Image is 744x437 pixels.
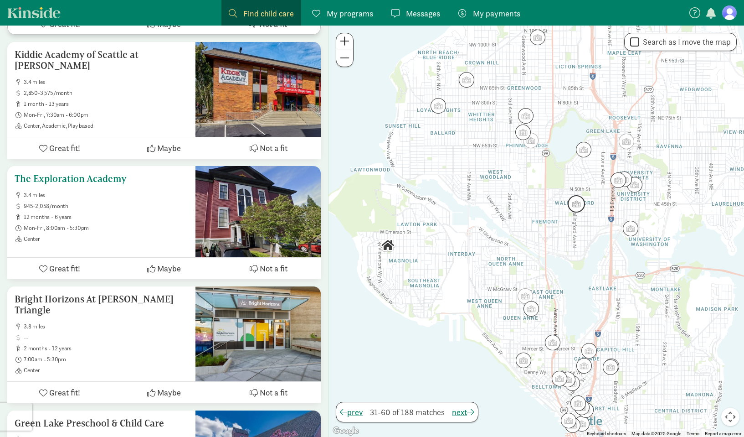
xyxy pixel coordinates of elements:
[216,258,321,279] button: Not a fit
[24,213,188,221] span: 12 months - 6 years
[15,173,188,184] h5: The Exploration Academy
[560,372,575,387] div: Click to see details
[473,7,520,20] span: My payments
[619,134,634,149] div: Click to see details
[49,262,80,275] span: Great fit!
[561,413,576,428] div: Click to see details
[24,89,188,97] span: 2,850-3,575/month
[331,425,361,437] img: Google
[616,172,632,187] div: Click to see details
[157,386,181,399] span: Maybe
[7,7,61,18] a: Kinside
[49,386,80,399] span: Great fit!
[112,258,216,279] button: Maybe
[516,353,531,368] div: Click to see details
[216,382,321,403] button: Not a fit
[518,108,534,124] div: Click to see details
[545,335,560,350] div: Click to see details
[112,382,216,403] button: Maybe
[24,122,188,130] span: Center, Academic, Play based
[370,406,445,418] span: 31-60 of 188 matches
[380,238,395,253] div: Click to see details
[15,49,188,71] h5: Kiddie Academy of Seattle at [PERSON_NAME]
[587,431,626,437] button: Keyboard shortcuts
[603,359,618,375] div: Click to see details
[568,195,585,213] div: Click to see details
[157,142,181,154] span: Maybe
[24,323,188,330] span: 3.8 miles
[631,431,681,436] span: Map data ©2025 Google
[721,408,739,426] button: Map camera controls
[24,203,188,210] span: 945-2,058/month
[639,36,731,47] label: Search as I move the map
[574,416,590,432] div: Click to see details
[49,142,80,154] span: Great fit!
[243,7,294,20] span: Find child care
[331,425,361,437] a: Open this area in Google Maps (opens a new window)
[340,406,363,418] button: prev
[576,358,592,374] div: Click to see details
[216,137,321,159] button: Not a fit
[24,345,188,352] span: 2 months - 12 years
[515,125,531,140] div: Click to see details
[459,72,474,88] div: Click to see details
[7,258,112,279] button: Great fit!
[552,371,567,386] div: Click to see details
[24,78,188,86] span: 3.4 miles
[112,137,216,159] button: Maybe
[518,288,533,304] div: Click to see details
[24,235,188,243] span: Center
[157,262,181,275] span: Maybe
[24,111,188,119] span: Mon-Fri, 7:30am - 6:00pm
[576,142,591,157] div: Click to see details
[24,192,188,199] span: 3.4 miles
[530,30,545,45] div: Click to see details
[452,406,474,418] button: next
[24,367,188,374] span: Center
[523,133,539,148] div: Click to see details
[627,177,642,192] div: Click to see details
[406,7,440,20] span: Messages
[260,142,287,154] span: Not a fit
[7,382,112,403] button: Great fit!
[523,301,539,317] div: Click to see details
[581,343,597,359] div: Click to see details
[260,262,287,275] span: Not a fit
[604,359,619,374] div: Click to see details
[15,418,188,429] h5: Green Lake Preschool & Child Care
[15,294,188,316] h5: Bright Horizons At [PERSON_NAME] Triangle
[327,7,373,20] span: My programs
[24,100,188,108] span: 1 month - 13 years
[705,431,741,436] a: Report a map error
[570,395,586,411] div: Click to see details
[611,172,626,188] div: Click to see details
[260,386,287,399] span: Not a fit
[24,224,188,232] span: Mon-Fri, 8:00am - 5:30pm
[687,431,699,436] a: Terms (opens in new tab)
[7,137,112,159] button: Great fit!
[623,221,638,236] div: Click to see details
[24,356,188,363] span: 7:00am - 5:30pm
[431,98,446,114] div: Click to see details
